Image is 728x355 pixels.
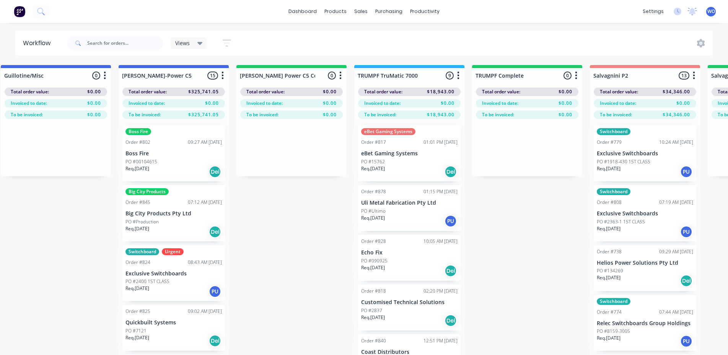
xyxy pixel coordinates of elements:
[323,111,337,118] span: $0.00
[597,274,621,281] p: Req. [DATE]
[559,88,572,95] span: $0.00
[361,288,386,295] div: Order #818
[597,165,621,172] p: Req. [DATE]
[87,100,101,107] span: $0.00
[597,128,630,135] div: Switchboard
[246,111,278,118] span: To be invoiced:
[445,314,457,327] div: Del
[188,111,219,118] span: $325,741.05
[125,188,169,195] div: Big City Products
[125,259,150,266] div: Order #824
[597,218,645,225] p: PO #2363-1 1ST CLASS
[11,100,47,107] span: Invoiced to date:
[445,215,457,227] div: PU
[680,226,692,238] div: PU
[600,111,632,118] span: To be invoiced:
[125,327,147,334] p: PO #7121
[597,139,622,146] div: Order #779
[209,166,221,178] div: Del
[423,238,458,245] div: 10:05 AM [DATE]
[597,210,693,217] p: Exclusive Switchboards
[406,6,443,17] div: productivity
[361,128,415,135] div: eBet Gaming Systems
[361,238,386,245] div: Order #828
[129,100,165,107] span: Invoiced to date:
[361,188,386,195] div: Order #878
[358,285,461,331] div: Order #81802:20 PM [DATE]Customised Technical SolutionsPO #2837Req.[DATE]Del
[597,188,630,195] div: Switchboard
[482,88,520,95] span: Total order value:
[175,39,190,47] span: Views
[188,88,219,95] span: $325,741.05
[87,88,101,95] span: $0.00
[423,288,458,295] div: 02:20 PM [DATE]
[445,166,457,178] div: Del
[122,245,225,301] div: SwitchboardUrgentOrder #82408:43 AM [DATE]Exclusive SwitchboardsPO #2400 1ST CLASSReq.[DATE]PU
[358,235,461,281] div: Order #82810:05 AM [DATE]Echo FixPO #090925Req.[DATE]Del
[14,6,25,17] img: Factory
[125,285,149,292] p: Req. [DATE]
[423,188,458,195] div: 01:15 PM [DATE]
[23,39,54,48] div: Workflow
[129,111,161,118] span: To be invoiced:
[125,218,159,225] p: PO #Production
[361,158,385,165] p: PO #15762
[364,88,402,95] span: Total order value:
[659,248,693,255] div: 09:29 AM [DATE]
[361,165,385,172] p: Req. [DATE]
[122,305,225,351] div: Order #82509:02 AM [DATE]Quickbuilt SystemsPO #7121Req.[DATE]Del
[125,150,222,157] p: Boss Fire
[125,210,222,217] p: Big City Products Pty Ltd
[188,308,222,315] div: 09:02 AM [DATE]
[11,111,43,118] span: To be invoiced:
[209,335,221,347] div: Del
[441,100,454,107] span: $0.00
[361,139,386,146] div: Order #817
[188,139,222,146] div: 09:27 AM [DATE]
[358,125,461,181] div: eBet Gaming SystemsOrder #81701:01 PM [DATE]eBet Gaming SystemsPO #15762Req.[DATE]Del
[639,6,668,17] div: settings
[361,249,458,256] p: Echo Fix
[122,185,225,241] div: Big City ProductsOrder #84507:12 AM [DATE]Big City Products Pty LtdPO #ProductionReq.[DATE]Del
[597,199,622,206] div: Order #808
[361,150,458,157] p: eBet Gaming Systems
[323,88,337,95] span: $0.00
[663,111,690,118] span: $34,346.00
[427,88,454,95] span: $18,943.00
[361,299,458,306] p: Customised Technical Solutions
[445,265,457,277] div: Del
[597,298,630,305] div: Switchboard
[423,337,458,344] div: 12:51 PM [DATE]
[361,257,388,264] p: PO #090925
[597,320,693,327] p: Relec Switchboards Group Holdings
[188,199,222,206] div: 07:12 AM [DATE]
[680,335,692,347] div: PU
[125,128,151,135] div: Boss Fire
[597,158,650,165] p: PO #1918-430 1ST CLASS
[125,270,222,277] p: Exclusive Switchboards
[125,308,150,315] div: Order #825
[659,199,693,206] div: 07:19 AM [DATE]
[246,88,285,95] span: Total order value:
[597,225,621,232] p: Req. [DATE]
[597,248,622,255] div: Order #738
[129,88,167,95] span: Total order value:
[676,100,690,107] span: $0.00
[597,328,630,335] p: PO #8159-3005
[361,307,382,314] p: PO #2837
[361,208,386,215] p: PO #Ultimo
[482,100,518,107] span: Invoiced to date:
[597,150,693,157] p: Exclusive Switchboards
[321,6,350,17] div: products
[125,139,150,146] div: Order #802
[364,111,396,118] span: To be invoiced:
[361,337,386,344] div: Order #840
[125,334,149,341] p: Req. [DATE]
[125,319,222,326] p: Quickbuilt Systems
[358,185,461,231] div: Order #87801:15 PM [DATE]Uli Metal Fabrication Pty LtdPO #UltimoReq.[DATE]PU
[594,295,696,351] div: SwitchboardOrder #77407:44 AM [DATE]Relec Switchboards Group HoldingsPO #8159-3005Req.[DATE]PU
[559,111,572,118] span: $0.00
[680,166,692,178] div: PU
[209,226,221,238] div: Del
[246,100,283,107] span: Invoiced to date:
